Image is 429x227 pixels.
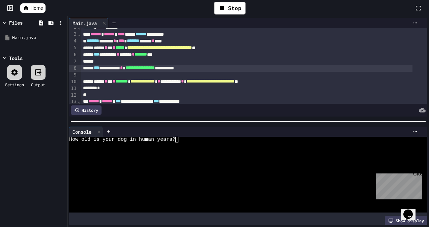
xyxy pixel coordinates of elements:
div: Stop [214,2,246,14]
iframe: chat widget [373,171,422,199]
span: Fold line [78,31,81,37]
div: 6 [69,52,78,58]
span: Fold line [78,99,81,104]
div: Files [9,19,23,26]
div: 8 [69,65,78,72]
div: Settings [5,82,24,88]
div: 10 [69,78,78,85]
div: Show display [385,216,427,225]
div: 7 [69,58,78,65]
div: Console [69,128,95,135]
div: Tools [9,55,23,62]
div: 5 [69,44,78,51]
div: 13 [69,98,78,105]
div: Main.java [69,18,109,28]
div: 11 [69,85,78,92]
div: History [71,105,102,115]
div: 4 [69,38,78,44]
iframe: chat widget [401,200,422,220]
a: Home [20,3,46,13]
div: Main.java [69,20,100,27]
div: Console [69,127,103,137]
div: 9 [69,72,78,78]
span: Fold line [78,25,81,30]
div: Main.java [12,34,65,41]
div: Output [31,82,45,88]
div: 3 [69,31,78,38]
div: Chat with us now!Close [3,3,47,43]
span: How old is your dog in human years? [69,137,175,142]
span: Home [30,5,43,11]
div: 12 [69,92,78,99]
